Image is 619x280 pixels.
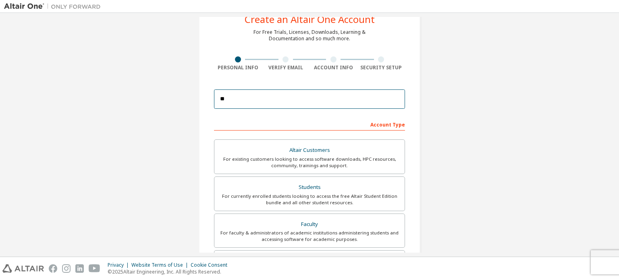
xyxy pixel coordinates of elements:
[253,29,366,42] div: For Free Trials, Licenses, Downloads, Learning & Documentation and so much more.
[89,264,100,273] img: youtube.svg
[108,268,232,275] p: © 2025 Altair Engineering, Inc. All Rights Reserved.
[219,193,400,206] div: For currently enrolled students looking to access the free Altair Student Edition bundle and all ...
[2,264,44,273] img: altair_logo.svg
[4,2,105,10] img: Altair One
[219,156,400,169] div: For existing customers looking to access software downloads, HPC resources, community, trainings ...
[309,64,357,71] div: Account Info
[62,264,71,273] img: instagram.svg
[219,182,400,193] div: Students
[219,145,400,156] div: Altair Customers
[75,264,84,273] img: linkedin.svg
[219,230,400,243] div: For faculty & administrators of academic institutions administering students and accessing softwa...
[219,219,400,230] div: Faculty
[357,64,405,71] div: Security Setup
[214,64,262,71] div: Personal Info
[49,264,57,273] img: facebook.svg
[191,262,232,268] div: Cookie Consent
[108,262,131,268] div: Privacy
[131,262,191,268] div: Website Terms of Use
[214,118,405,131] div: Account Type
[262,64,310,71] div: Verify Email
[245,15,375,24] div: Create an Altair One Account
